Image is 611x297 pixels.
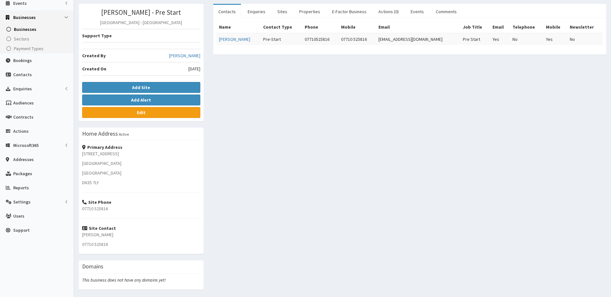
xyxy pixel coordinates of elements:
h3: [PERSON_NAME] - Pre Start [82,9,200,16]
a: Enquiries [243,5,271,18]
span: Settings [13,199,31,205]
span: Audiences [13,100,34,106]
th: Mobile [543,21,567,33]
a: Sectors [2,34,74,44]
td: 07710525816 [302,33,339,45]
p: [GEOGRAPHIC_DATA] [82,170,200,176]
th: Email [376,21,460,33]
span: [DATE] [188,66,200,72]
button: Add Alert [82,94,200,105]
i: This business does not have any domains yet! [82,277,166,283]
td: Yes [490,33,510,45]
span: Microsoft365 [13,142,39,148]
th: Mobile [339,21,376,33]
span: Support [13,227,30,233]
a: Comments [431,5,462,18]
td: [EMAIL_ADDRESS][DOMAIN_NAME] [376,33,460,45]
td: Yes [543,33,567,45]
span: Actions [13,128,29,134]
span: Businesses [13,14,36,20]
span: Contacts [13,72,32,77]
th: Telephone [510,21,543,33]
span: Users [13,213,24,219]
strong: Primary Address [82,144,122,150]
p: DN35 7LY [82,179,200,186]
a: Properties [294,5,325,18]
th: Contact Type [261,21,302,33]
p: [GEOGRAPHIC_DATA] [82,160,200,166]
span: Addresses [13,157,34,162]
p: 07710 525816 [82,205,200,212]
th: Phone [302,21,339,33]
p: [GEOGRAPHIC_DATA] - [GEOGRAPHIC_DATA] [82,19,200,26]
th: Name [216,21,261,33]
td: 07710 525816 [339,33,376,45]
span: Packages [13,171,32,176]
p: 07710 525816 [82,241,200,248]
td: Pre-Start [261,33,302,45]
a: Payment Types [2,44,74,53]
th: Newsletter [567,21,603,33]
a: Businesses [2,24,74,34]
b: Support Type [82,33,112,39]
a: Events [406,5,429,18]
strong: Site Phone [82,199,111,205]
a: [PERSON_NAME] [219,36,250,42]
a: Sites [272,5,292,18]
span: Events [13,0,27,6]
p: [PERSON_NAME] [82,231,200,238]
span: Sectors [14,36,29,42]
small: Active [119,132,129,137]
a: Edit [82,107,200,118]
b: Created On [82,66,106,72]
h3: Home Address [82,131,118,137]
span: Contracts [13,114,33,120]
h3: Domains [82,264,103,269]
span: Businesses [14,26,36,32]
strong: Site Contact [82,225,116,231]
th: Job Title [460,21,490,33]
td: No [567,33,603,45]
a: Contacts [213,5,241,18]
a: Actions (0) [373,5,404,18]
span: Payment Types [14,46,43,51]
b: Add Alert [131,97,151,103]
b: Edit [137,110,146,115]
p: [STREET_ADDRESS] [82,150,200,157]
b: Add Site [132,85,150,90]
span: Bookings [13,58,32,63]
td: No [510,33,543,45]
a: E-Factor Business [327,5,372,18]
span: Enquiries [13,86,32,92]
b: Created By [82,53,106,59]
a: [PERSON_NAME] [169,52,200,59]
td: Pre Start [460,33,490,45]
th: Email [490,21,510,33]
span: Reports [13,185,29,191]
